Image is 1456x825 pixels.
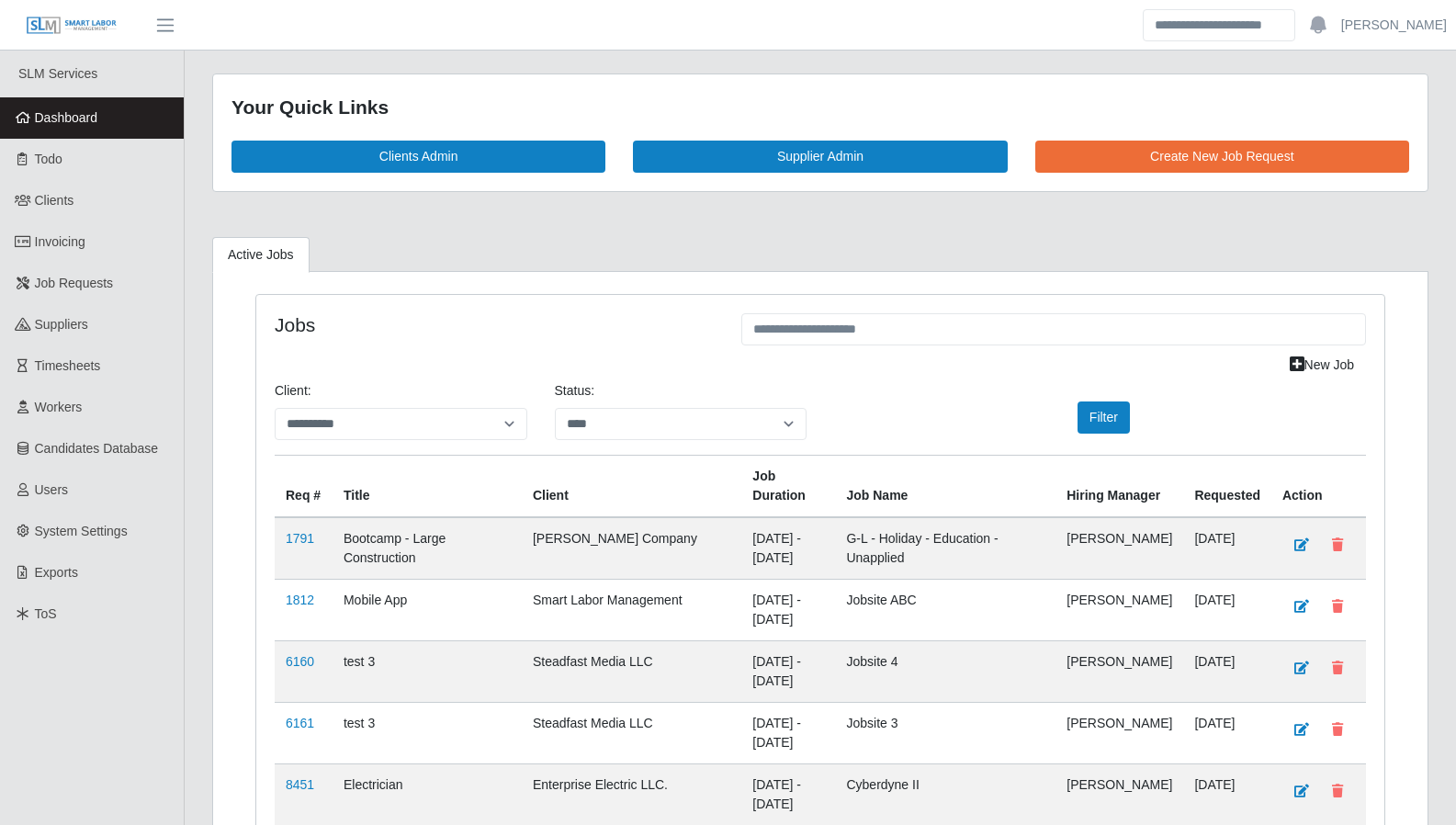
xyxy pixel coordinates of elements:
[741,517,835,580] td: [DATE] - [DATE]
[1055,579,1183,640] td: [PERSON_NAME]
[35,524,128,538] span: System Settings
[286,777,314,792] a: 8451
[633,141,1007,173] a: Supplier Admin
[35,193,74,208] span: Clients
[1183,702,1271,763] td: [DATE]
[835,763,1055,825] td: Cyberdyne II
[275,455,333,517] th: Req #
[1055,455,1183,517] th: Hiring Manager
[1183,640,1271,702] td: [DATE]
[286,654,314,669] a: 6160
[35,110,98,125] span: Dashboard
[275,313,714,336] h4: Jobs
[333,640,522,702] td: test 3
[522,517,741,580] td: [PERSON_NAME] Company
[522,455,741,517] th: Client
[741,763,835,825] td: [DATE] - [DATE]
[1183,579,1271,640] td: [DATE]
[741,579,835,640] td: [DATE] - [DATE]
[835,517,1055,580] td: G-L - Holiday - Education - Unapplied
[1278,349,1366,381] a: New Job
[35,400,83,414] span: Workers
[555,381,595,401] label: Status:
[35,482,69,497] span: Users
[835,455,1055,517] th: Job Name
[286,716,314,730] a: 6161
[286,531,314,546] a: 1791
[741,455,835,517] th: Job Duration
[741,702,835,763] td: [DATE] - [DATE]
[333,517,522,580] td: Bootcamp - Large Construction
[741,640,835,702] td: [DATE] - [DATE]
[1271,455,1366,517] th: Action
[1055,763,1183,825] td: [PERSON_NAME]
[333,455,522,517] th: Title
[1055,640,1183,702] td: [PERSON_NAME]
[522,640,741,702] td: Steadfast Media LLC
[1078,401,1130,434] button: Filter
[35,358,101,373] span: Timesheets
[1035,141,1409,173] a: Create New Job Request
[522,579,741,640] td: Smart Labor Management
[1183,455,1271,517] th: Requested
[231,93,1409,122] div: Your Quick Links
[35,606,57,621] span: ToS
[1055,517,1183,580] td: [PERSON_NAME]
[18,66,97,81] span: SLM Services
[35,441,159,456] span: Candidates Database
[333,702,522,763] td: test 3
[231,141,605,173] a: Clients Admin
[835,579,1055,640] td: Jobsite ABC
[1183,517,1271,580] td: [DATE]
[212,237,310,273] a: Active Jobs
[35,565,78,580] span: Exports
[835,702,1055,763] td: Jobsite 3
[35,152,62,166] span: Todo
[835,640,1055,702] td: Jobsite 4
[35,276,114,290] span: Job Requests
[275,381,311,401] label: Client:
[1055,702,1183,763] td: [PERSON_NAME]
[26,16,118,36] img: SLM Logo
[522,763,741,825] td: Enterprise Electric LLC.
[333,763,522,825] td: Electrician
[333,579,522,640] td: Mobile App
[1183,763,1271,825] td: [DATE]
[35,317,88,332] span: Suppliers
[1143,9,1295,41] input: Search
[522,702,741,763] td: Steadfast Media LLC
[35,234,85,249] span: Invoicing
[286,593,314,607] a: 1812
[1341,16,1447,35] a: [PERSON_NAME]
